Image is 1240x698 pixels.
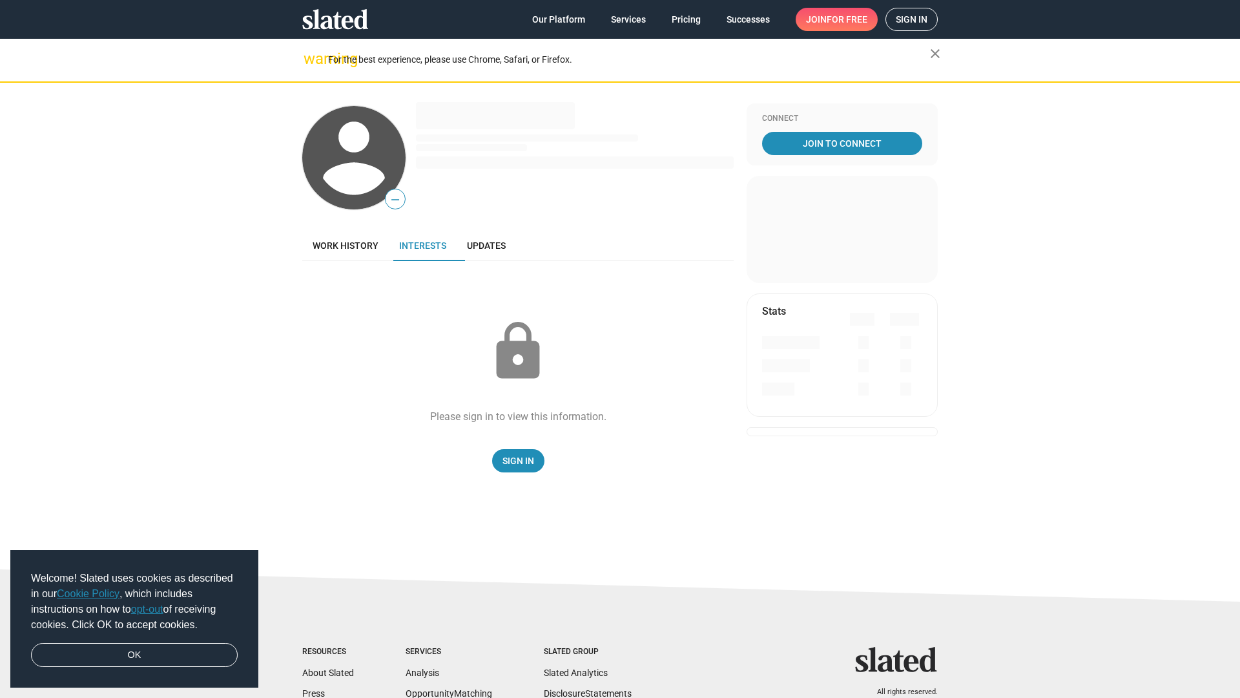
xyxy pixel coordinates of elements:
mat-icon: lock [486,319,550,384]
a: Slated Analytics [544,668,608,678]
a: Analysis [406,668,439,678]
div: Resources [302,647,354,657]
a: Cookie Policy [57,588,119,599]
span: Sign in [896,8,927,30]
a: Services [601,8,656,31]
a: Work history [302,230,389,261]
div: Services [406,647,492,657]
div: For the best experience, please use Chrome, Safari, or Firefox. [328,51,930,69]
div: Slated Group [544,647,632,657]
a: Join To Connect [762,132,922,155]
a: Joinfor free [796,8,878,31]
span: Welcome! Slated uses cookies as described in our , which includes instructions on how to of recei... [31,571,238,633]
a: dismiss cookie message [31,643,238,668]
a: Sign In [492,449,544,472]
span: Join [806,8,867,31]
a: Interests [389,230,457,261]
span: Interests [399,240,446,251]
span: Successes [727,8,770,31]
span: Updates [467,240,506,251]
div: cookieconsent [10,550,258,688]
a: Pricing [661,8,711,31]
a: opt-out [131,604,163,615]
span: — [386,191,405,208]
mat-card-title: Stats [762,304,786,318]
span: Pricing [672,8,701,31]
a: About Slated [302,668,354,678]
span: Join To Connect [765,132,920,155]
div: Connect [762,114,922,124]
a: Sign in [885,8,938,31]
a: Updates [457,230,516,261]
a: Successes [716,8,780,31]
span: for free [827,8,867,31]
div: Please sign in to view this information. [430,410,606,423]
span: Sign In [502,449,534,472]
span: Work history [313,240,378,251]
mat-icon: warning [304,51,319,67]
span: Our Platform [532,8,585,31]
a: Our Platform [522,8,595,31]
mat-icon: close [927,46,943,61]
span: Services [611,8,646,31]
